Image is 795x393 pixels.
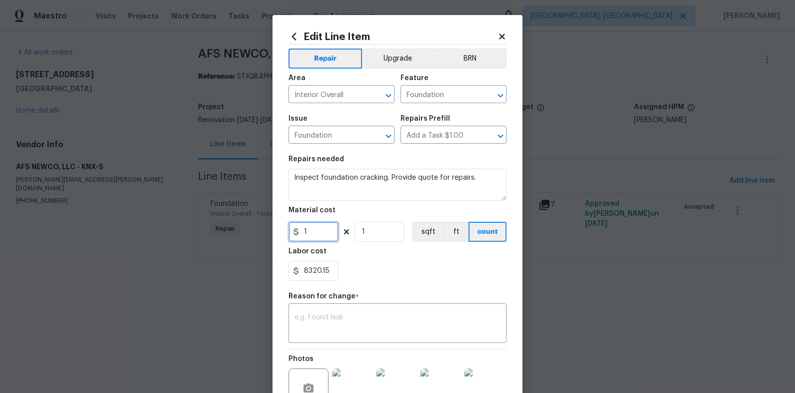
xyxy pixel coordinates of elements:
[468,222,506,242] button: count
[288,49,362,69] button: Repair
[381,89,395,103] button: Open
[288,75,305,82] h5: Area
[493,89,507,103] button: Open
[381,129,395,143] button: Open
[443,222,468,242] button: ft
[288,355,313,362] h5: Photos
[400,115,450,122] h5: Repairs Prefill
[288,248,326,255] h5: Labor cost
[362,49,433,69] button: Upgrade
[288,115,307,122] h5: Issue
[493,129,507,143] button: Open
[288,169,506,201] textarea: Inspect foundation cracking. Provide quote for repairs.
[288,207,335,214] h5: Material cost
[288,156,344,163] h5: Repairs needed
[400,75,428,82] h5: Feature
[433,49,506,69] button: BRN
[288,293,355,300] h5: Reason for change
[288,31,497,42] h2: Edit Line Item
[412,222,443,242] button: sqft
